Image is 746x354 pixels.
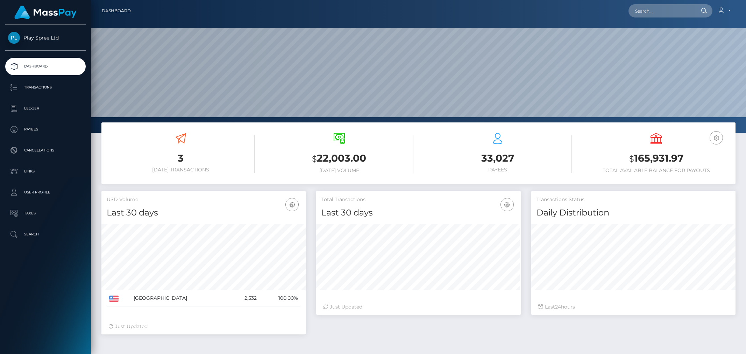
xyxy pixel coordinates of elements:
h3: 3 [107,151,255,165]
img: Play Spree Ltd [8,32,20,44]
small: $ [312,154,317,164]
h3: 165,931.97 [582,151,730,166]
a: Ledger [5,100,86,117]
h5: USD Volume [107,196,300,203]
p: Transactions [8,82,83,93]
p: Cancellations [8,145,83,156]
p: Ledger [8,103,83,114]
h6: [DATE] Transactions [107,167,255,173]
input: Search... [628,4,694,17]
a: Dashboard [5,58,86,75]
h4: Daily Distribution [537,207,730,219]
div: Just Updated [323,303,513,311]
p: User Profile [8,187,83,198]
h6: Payees [424,167,572,173]
h4: Last 30 days [107,207,300,219]
a: Dashboard [102,3,131,18]
h6: Total Available Balance for Payouts [582,168,730,174]
p: Links [8,166,83,177]
div: Last hours [538,303,729,311]
img: US.png [109,296,119,302]
span: Play Spree Ltd [5,35,86,41]
a: Taxes [5,205,86,222]
div: Just Updated [108,323,299,330]
p: Search [8,229,83,240]
h3: 22,003.00 [265,151,413,166]
h4: Last 30 days [321,207,515,219]
a: Transactions [5,79,86,96]
small: $ [629,154,634,164]
h3: 33,027 [424,151,572,165]
a: Links [5,163,86,180]
a: Payees [5,121,86,138]
h5: Transactions Status [537,196,730,203]
td: 100.00% [259,290,301,306]
a: User Profile [5,184,86,201]
td: 2,532 [230,290,259,306]
h5: Total Transactions [321,196,515,203]
p: Taxes [8,208,83,219]
td: [GEOGRAPHIC_DATA] [131,290,230,306]
a: Search [5,226,86,243]
img: MassPay Logo [14,6,77,19]
p: Dashboard [8,61,83,72]
p: Payees [8,124,83,135]
span: 24 [555,304,561,310]
a: Cancellations [5,142,86,159]
h6: [DATE] Volume [265,168,413,174]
